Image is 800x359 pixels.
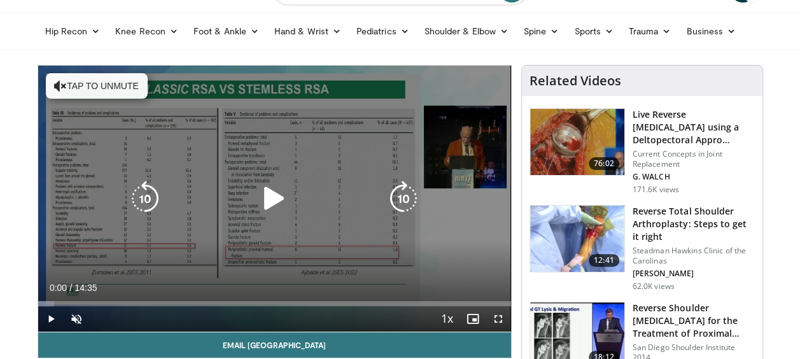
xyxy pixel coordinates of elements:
a: 12:41 Reverse Total Shoulder Arthroplasty: Steps to get it right Steadman Hawkins Clinic of the C... [530,205,755,292]
span: 14:35 [74,283,97,293]
p: 171.6K views [633,185,679,195]
button: Unmute [64,306,89,332]
p: [PERSON_NAME] [633,269,755,279]
img: 326034_0000_1.png.150x105_q85_crop-smart_upscale.jpg [530,206,624,272]
button: Enable picture-in-picture mode [460,306,486,332]
p: G. WALCH [633,172,755,182]
span: 0:00 [50,283,67,293]
img: 684033_3.png.150x105_q85_crop-smart_upscale.jpg [530,109,624,175]
a: Business [678,18,743,44]
a: 76:02 Live Reverse [MEDICAL_DATA] using a Deltopectoral Appro… Current Concepts in Joint Replacem... [530,108,755,195]
button: Fullscreen [486,306,511,332]
a: Shoulder & Elbow [417,18,516,44]
p: Steadman Hawkins Clinic of the Carolinas [633,246,755,266]
p: 62.0K views [633,281,675,292]
button: Play [38,306,64,332]
span: 12:41 [589,254,619,267]
a: Knee Recon [108,18,186,44]
p: Current Concepts in Joint Replacement [633,149,755,169]
h3: Reverse Shoulder [MEDICAL_DATA] for the Treatment of Proximal Humeral … [633,302,755,340]
button: Tap to unmute [46,73,148,99]
a: Hand & Wrist [267,18,349,44]
a: Email [GEOGRAPHIC_DATA] [38,332,511,358]
a: Trauma [621,18,679,44]
h3: Reverse Total Shoulder Arthroplasty: Steps to get it right [633,205,755,243]
span: 76:02 [589,157,619,170]
span: / [70,283,73,293]
a: Hip Recon [38,18,108,44]
video-js: Video Player [38,66,511,332]
a: Foot & Ankle [186,18,267,44]
h3: Live Reverse [MEDICAL_DATA] using a Deltopectoral Appro… [633,108,755,146]
a: Pediatrics [349,18,417,44]
h4: Related Videos [530,73,621,88]
a: Spine [516,18,566,44]
div: Progress Bar [38,301,511,306]
a: Sports [566,18,621,44]
button: Playback Rate [435,306,460,332]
